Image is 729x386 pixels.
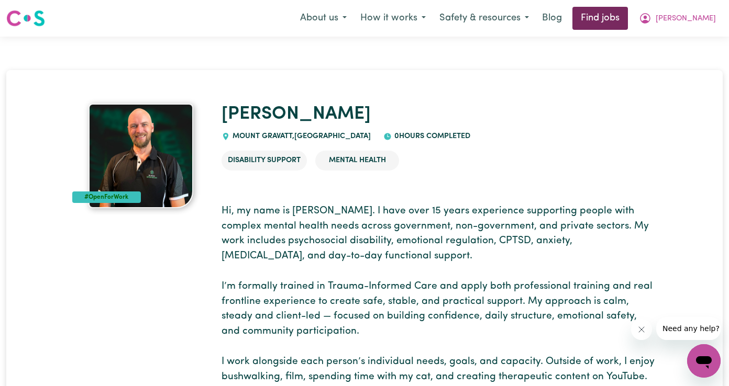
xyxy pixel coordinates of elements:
iframe: Close message [631,319,652,340]
span: [PERSON_NAME] [656,13,716,25]
a: Find jobs [572,7,628,30]
iframe: Message from company [656,317,721,340]
button: Safety & resources [433,7,536,29]
iframe: Button to launch messaging window [687,344,721,378]
li: Mental Health [315,151,399,171]
img: Dion [89,104,193,208]
a: Dion's profile picture'#OpenForWork [72,104,209,208]
a: [PERSON_NAME] [222,105,371,123]
span: MOUNT GRAVATT , [GEOGRAPHIC_DATA] [230,132,371,140]
button: My Account [632,7,723,29]
p: Hi, my name is [PERSON_NAME]. I have over 15 years experience supporting people with complex ment... [222,204,657,385]
a: Careseekers logo [6,6,45,30]
img: Careseekers logo [6,9,45,28]
span: 0 hours completed [392,132,470,140]
button: About us [293,7,354,29]
div: #OpenForWork [72,191,141,203]
a: Blog [536,7,568,30]
button: How it works [354,7,433,29]
li: Disability Support [222,151,307,171]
